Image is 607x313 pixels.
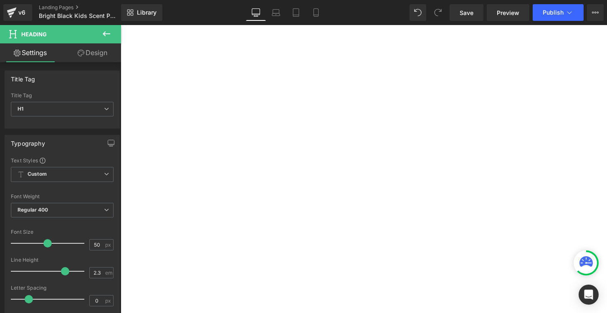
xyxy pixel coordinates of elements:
[11,157,114,164] div: Text Styles
[17,7,27,18] div: v6
[460,8,473,17] span: Save
[62,43,123,62] a: Design
[410,4,426,21] button: Undo
[587,4,604,21] button: More
[105,298,112,303] span: px
[3,4,32,21] a: v6
[497,8,519,17] span: Preview
[430,4,446,21] button: Redo
[487,4,529,21] a: Preview
[105,242,112,247] span: px
[11,194,114,199] div: Font Weight
[11,285,114,291] div: Letter Spacing
[137,9,157,16] span: Library
[28,171,47,178] b: Custom
[39,13,117,19] span: Bright Black Kids Scent Page
[21,31,47,38] span: Heading
[533,4,584,21] button: Publish
[11,71,35,83] div: Title Tag
[105,270,112,275] span: em
[306,4,326,21] a: Mobile
[579,285,599,305] div: Open Intercom Messenger
[11,135,45,147] div: Typography
[121,4,162,21] a: New Library
[11,93,114,98] div: Title Tag
[11,229,114,235] div: Font Size
[18,207,48,213] b: Regular 400
[543,9,564,16] span: Publish
[266,4,286,21] a: Laptop
[18,106,23,112] b: H1
[39,4,133,11] a: Landing Pages
[286,4,306,21] a: Tablet
[11,257,114,263] div: Line Height
[246,4,266,21] a: Desktop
